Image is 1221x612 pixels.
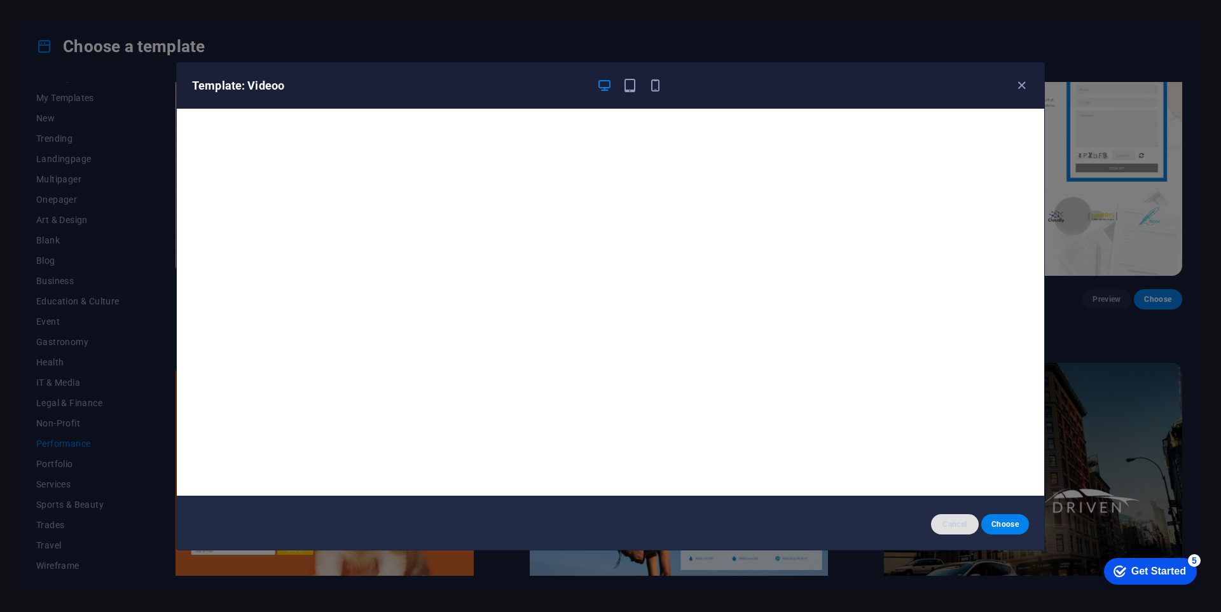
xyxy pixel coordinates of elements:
div: 5 [94,3,107,15]
span: Choose [991,519,1019,529]
h6: Template: Videoo [192,78,586,93]
button: Cancel [931,514,979,534]
div: Get Started [38,14,92,25]
div: Get Started 5 items remaining, 0% complete [10,6,103,33]
span: Cancel [941,519,969,529]
button: Choose [981,514,1029,534]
